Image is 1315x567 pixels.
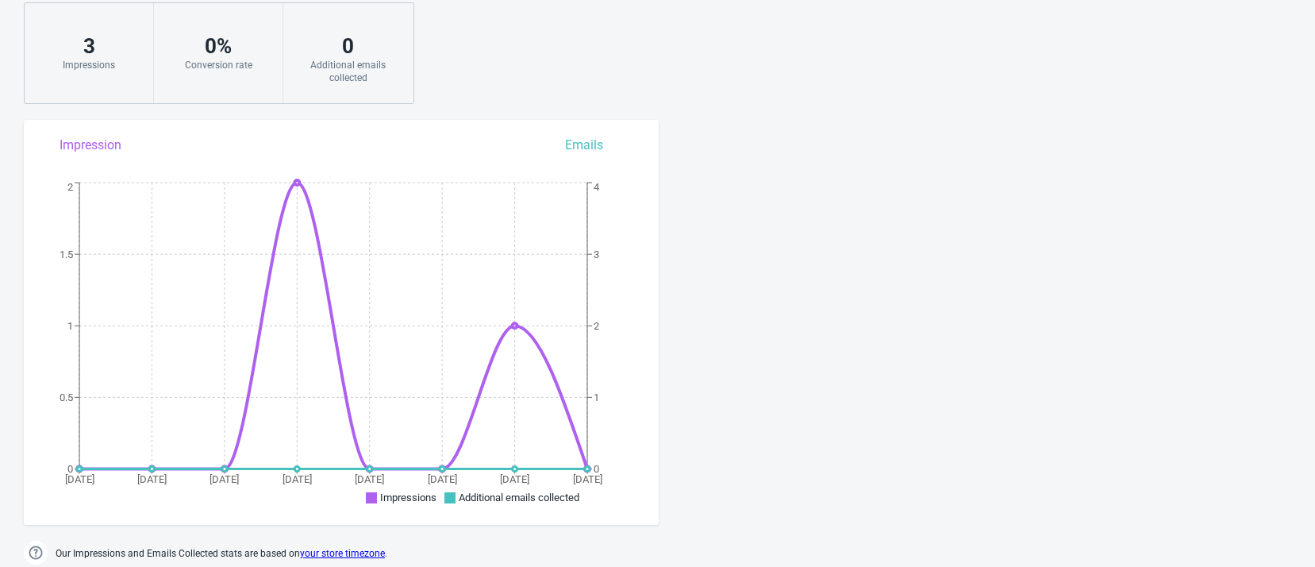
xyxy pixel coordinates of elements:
[60,249,73,260] tspan: 1.5
[210,473,239,485] tspan: [DATE]
[594,181,600,193] tspan: 4
[170,59,267,71] div: Conversion rate
[300,548,385,559] a: your store timezone
[56,541,387,567] span: Our Impressions and Emails Collected stats are based on .
[65,473,94,485] tspan: [DATE]
[170,33,267,59] div: 0 %
[594,249,599,260] tspan: 3
[40,33,137,59] div: 3
[67,320,73,332] tspan: 1
[573,473,602,485] tspan: [DATE]
[24,541,48,565] img: help.png
[459,492,579,503] span: Additional emails collected
[594,320,599,332] tspan: 2
[594,391,599,403] tspan: 1
[428,473,457,485] tspan: [DATE]
[40,59,137,71] div: Impressions
[380,492,436,503] span: Impressions
[67,181,73,193] tspan: 2
[594,463,599,475] tspan: 0
[355,473,384,485] tspan: [DATE]
[67,463,73,475] tspan: 0
[299,59,397,84] div: Additional emails collected
[283,473,312,485] tspan: [DATE]
[60,391,73,403] tspan: 0.5
[500,473,529,485] tspan: [DATE]
[299,33,397,59] div: 0
[137,473,167,485] tspan: [DATE]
